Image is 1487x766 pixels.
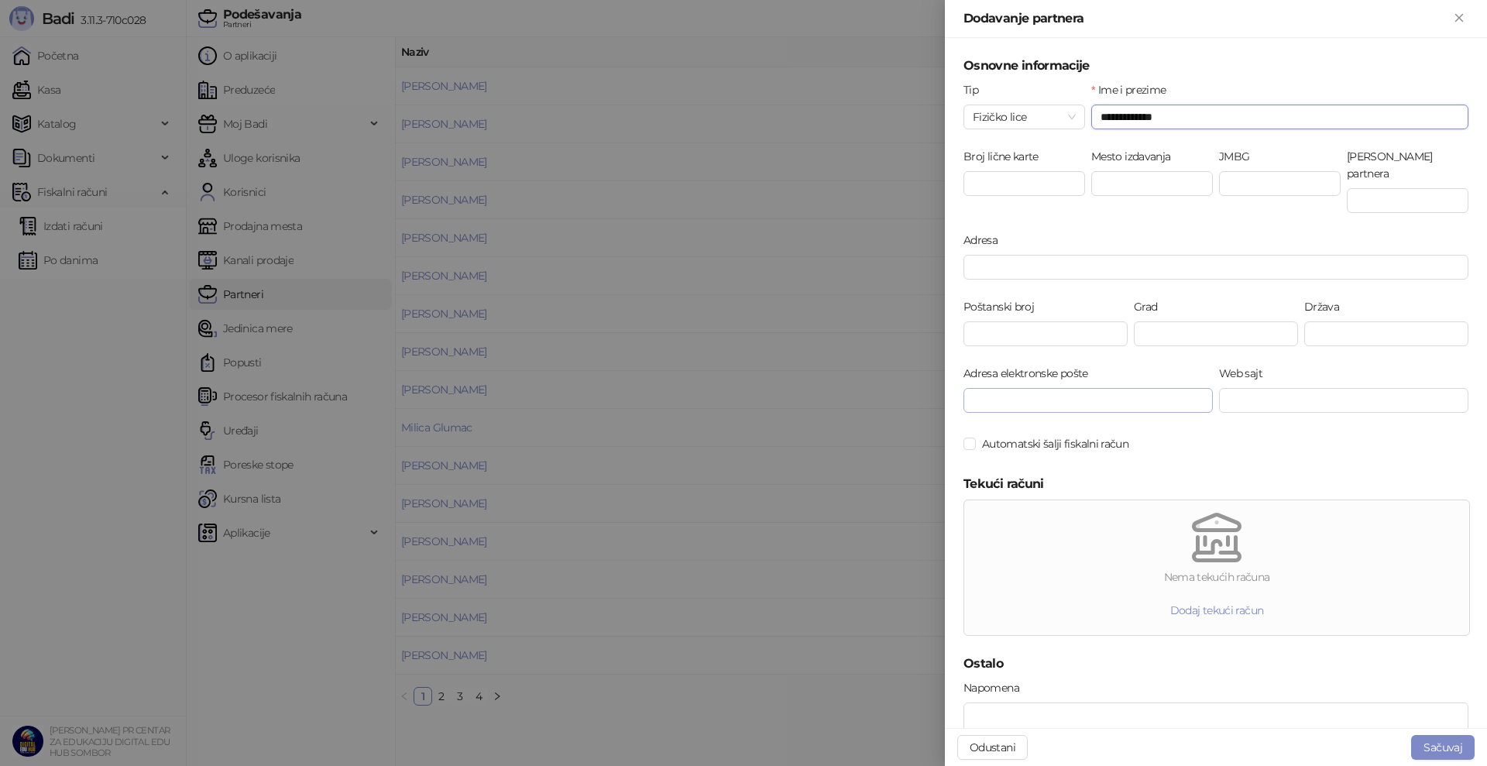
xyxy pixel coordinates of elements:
button: Sačuvaj [1411,735,1475,760]
textarea: Napomena [963,702,1468,744]
input: JMBG [1219,171,1341,196]
input: Mesto izdavanja [1091,171,1213,196]
input: Država [1304,321,1468,346]
input: Web sajt [1219,388,1468,413]
label: Grad [1134,298,1167,315]
div: Nema tekućih računa [964,568,1469,586]
h5: Osnovne informacije [963,57,1468,75]
div: Dodavanje partnera [963,9,1450,28]
label: Šifra partnera [1347,148,1468,182]
label: Broj lične karte [963,148,1048,165]
label: Adresa [963,232,1012,249]
h5: Tekući računi [963,475,1468,493]
input: Šifra partnera [1347,188,1468,213]
input: Poštanski broj [963,321,1128,346]
label: Adresa elektronske pošte [963,365,1097,382]
input: Adresa elektronske pošte [963,388,1213,413]
span: Fizičko lice [973,105,1076,129]
label: Država [1304,298,1349,315]
label: Web sajt [1219,365,1272,382]
label: Tip [963,81,987,98]
button: Dodaj tekući račun [1158,598,1276,623]
label: Mesto izdavanja [1091,148,1180,165]
h5: Ostalo [963,654,1468,673]
input: Ime i prezime [1091,105,1468,129]
img: Tekući računi [1192,513,1241,562]
label: JMBG [1219,148,1259,165]
button: Odustani [957,735,1028,760]
span: Automatski šalji fiskalni račun [976,435,1135,452]
label: Napomena [963,679,1029,696]
button: Zatvori [1450,9,1468,28]
input: Grad [1134,321,1298,346]
input: Broj lične karte [963,171,1085,196]
label: Poštanski broj [963,298,1043,315]
label: Ime i prezime [1091,81,1176,98]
